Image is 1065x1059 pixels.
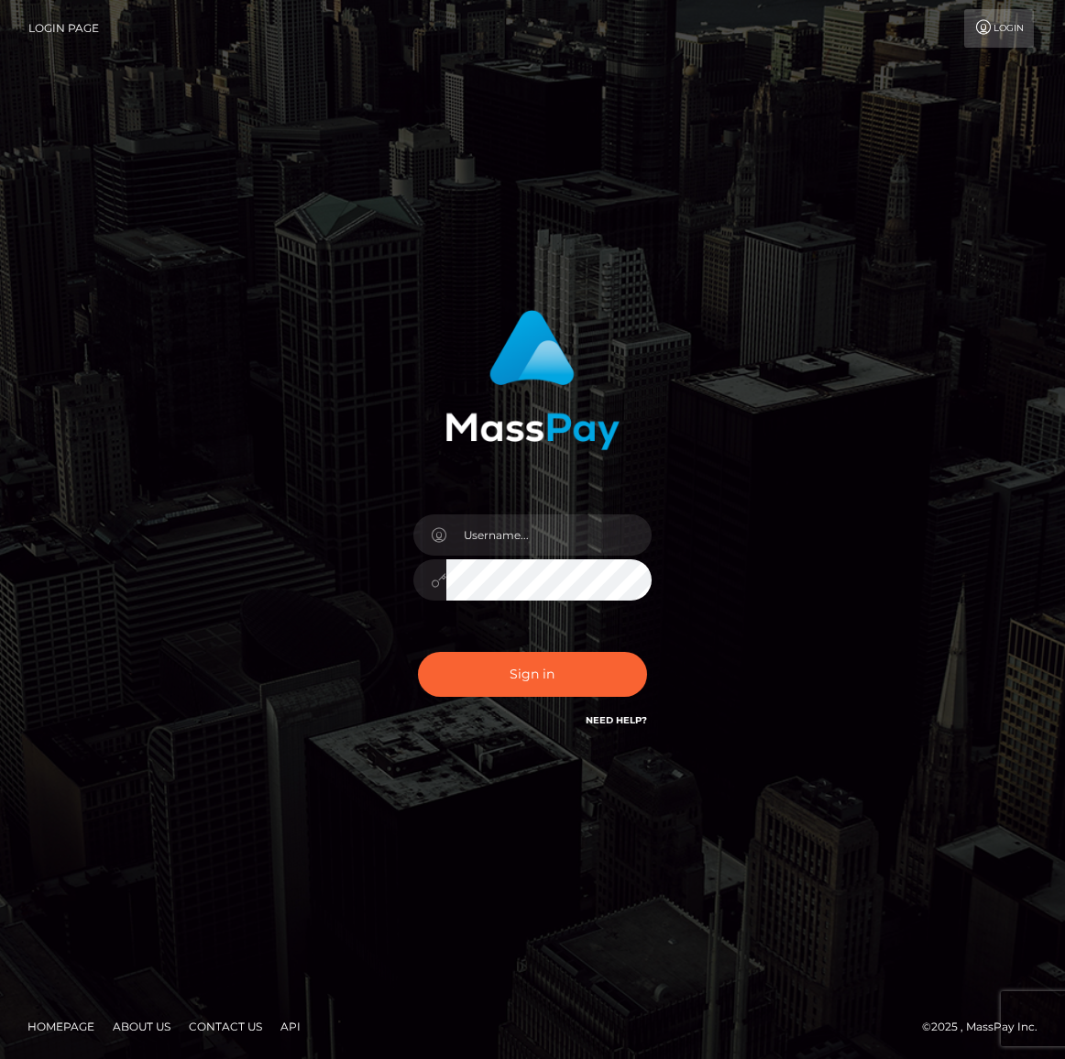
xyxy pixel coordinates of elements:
a: Need Help? [586,714,647,726]
a: API [273,1012,308,1041]
button: Sign in [418,652,647,697]
a: About Us [105,1012,178,1041]
a: Login [964,9,1034,48]
img: MassPay Login [445,310,620,450]
a: Homepage [20,1012,102,1041]
input: Username... [446,514,652,556]
a: Login Page [28,9,99,48]
a: Contact Us [181,1012,269,1041]
div: © 2025 , MassPay Inc. [922,1017,1051,1037]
